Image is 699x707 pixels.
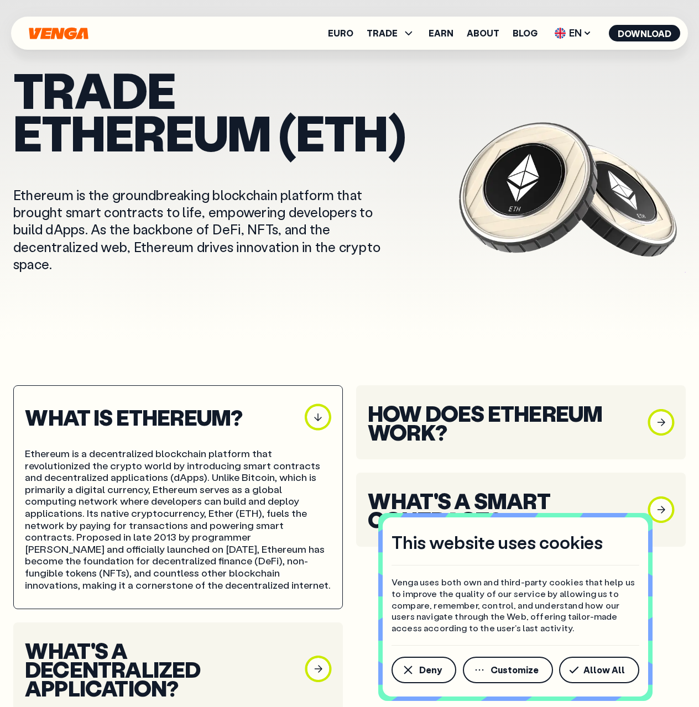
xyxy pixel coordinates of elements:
[368,491,634,528] h3: What's a Smart Contract?
[368,404,674,441] button: How does Ethereum work?
[583,666,625,674] span: Allow All
[551,24,596,42] span: EN
[392,657,456,683] button: Deny
[491,666,539,674] span: Customize
[25,407,291,426] h3: What is Ethereum?
[13,186,405,273] p: Ethereum is the groundbreaking blockchain platform that brought smart contracts to life, empoweri...
[609,25,680,41] button: Download
[429,29,453,38] a: Earn
[28,27,90,40] svg: Home
[25,404,331,430] button: What is Ethereum?
[328,29,353,38] a: Euro
[25,641,291,697] h3: What's a Decentralized Application?
[419,666,442,674] span: Deny
[559,657,639,683] button: Allow All
[25,448,331,591] div: Ethereum is a decentralized blockchain platform that revolutionized the crypto world by introduci...
[467,29,499,38] a: About
[367,29,398,38] span: TRADE
[367,27,415,40] span: TRADE
[368,491,674,528] button: What's a Smart Contract?
[392,577,639,634] p: Venga uses both own and third-party cookies that help us to improve the quality of our service by...
[25,641,331,697] button: What's a Decentralized Application?
[513,29,538,38] a: Blog
[463,657,553,683] button: Customize
[555,28,566,39] img: flag-uk
[368,404,634,441] h3: How does Ethereum work?
[13,69,452,153] h1: TRADE Ethereum (eth)
[392,531,603,554] h4: This website uses cookies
